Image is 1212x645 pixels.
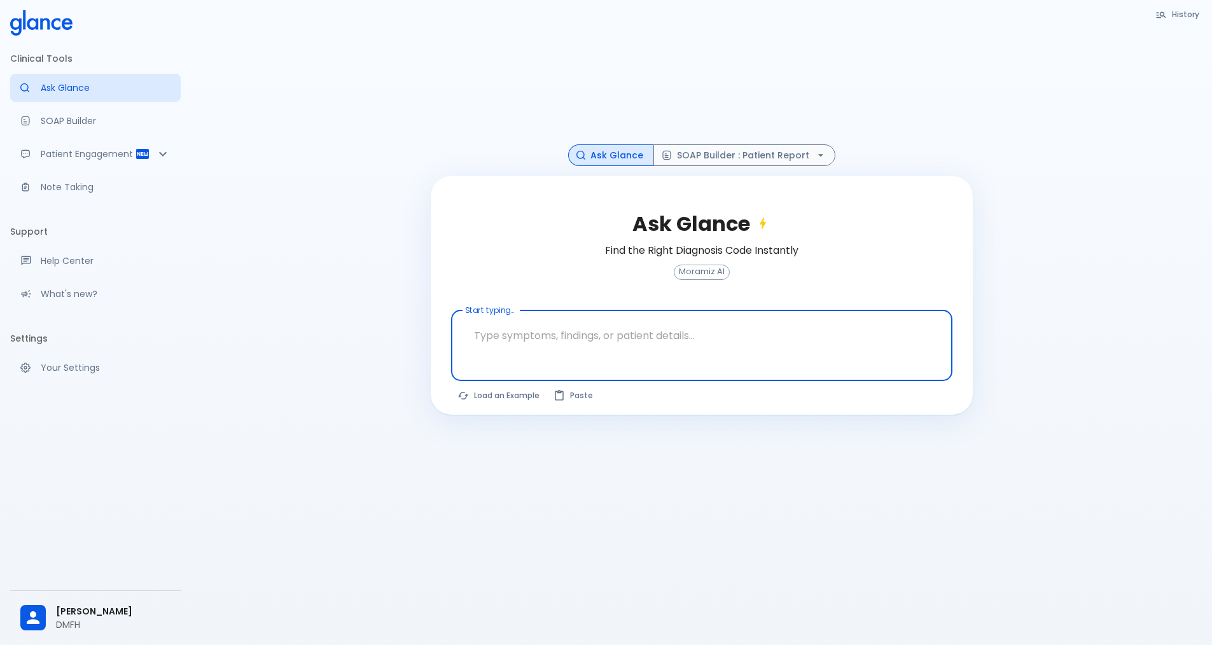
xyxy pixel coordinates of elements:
a: Moramiz: Find ICD10AM codes instantly [10,74,181,102]
h2: Ask Glance [632,212,770,236]
p: Note Taking [41,181,171,193]
div: Patient Reports & Referrals [10,140,181,168]
button: History [1149,5,1207,24]
p: What's new? [41,288,171,300]
li: Clinical Tools [10,43,181,74]
div: Recent updates and feature releases [10,280,181,308]
button: Load a random example [451,386,547,405]
h6: Find the Right Diagnosis Code Instantly [605,242,798,260]
div: [PERSON_NAME]DMFH [10,596,181,640]
p: Patient Engagement [41,148,135,160]
p: Ask Glance [41,81,171,94]
p: SOAP Builder [41,114,171,127]
span: [PERSON_NAME] [56,605,171,618]
button: Ask Glance [568,144,654,167]
a: Advanced note-taking [10,173,181,201]
li: Support [10,216,181,247]
p: Your Settings [41,361,171,374]
p: DMFH [56,618,171,631]
a: Docugen: Compose a clinical documentation in seconds [10,107,181,135]
span: Moramiz AI [674,267,729,277]
a: Manage your settings [10,354,181,382]
button: Paste from clipboard [547,386,601,405]
li: Settings [10,323,181,354]
a: Get help from our support team [10,247,181,275]
label: Start typing... [465,305,514,316]
button: SOAP Builder : Patient Report [653,144,835,167]
p: Help Center [41,254,171,267]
